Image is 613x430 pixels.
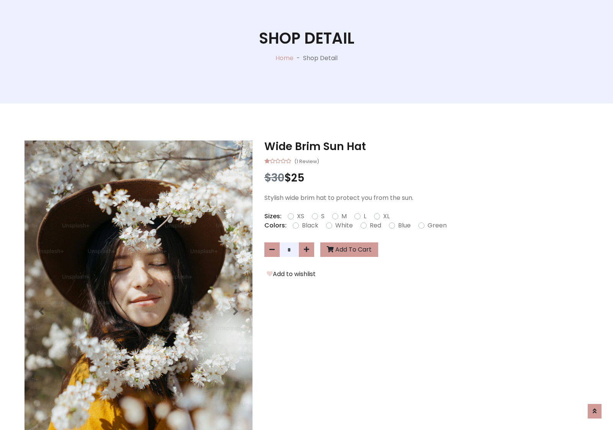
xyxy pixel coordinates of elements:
button: Add To Cart [320,242,378,257]
label: White [335,221,353,230]
p: Shop Detail [303,54,338,63]
label: XL [383,212,390,221]
label: S [321,212,325,221]
label: L [364,212,366,221]
label: XS [297,212,304,221]
p: - [293,54,303,63]
span: $30 [264,170,284,185]
span: 25 [291,170,305,185]
label: Black [302,221,318,230]
label: M [341,212,347,221]
label: Blue [398,221,411,230]
label: Red [370,221,381,230]
button: Add to wishlist [264,269,318,279]
small: (1 Review) [294,156,319,165]
p: Colors: [264,221,287,230]
p: Sizes: [264,212,282,221]
p: Stylish wide brim hat to protect you from the sun. [264,193,589,203]
label: Green [428,221,447,230]
h1: Shop Detail [259,29,354,47]
h3: $ [264,172,589,185]
a: Home [275,54,293,62]
h3: Wide Brim Sun Hat [264,140,589,153]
